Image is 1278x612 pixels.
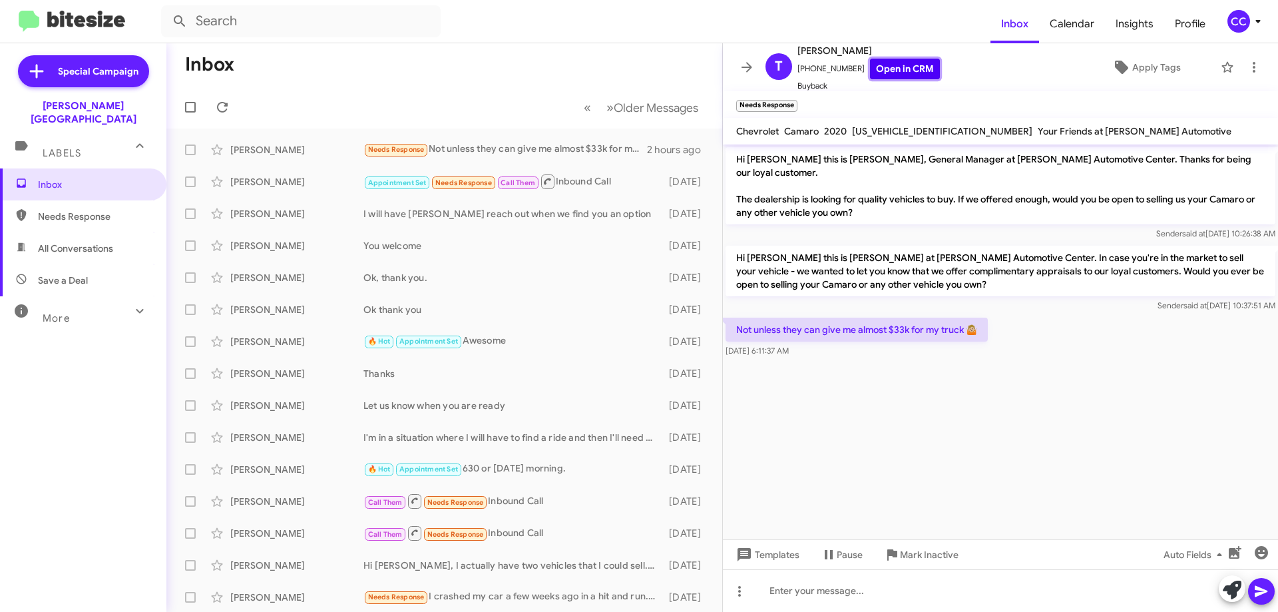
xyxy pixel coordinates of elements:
[363,173,662,190] div: Inbound Call
[368,465,391,473] span: 🔥 Hot
[230,239,363,252] div: [PERSON_NAME]
[230,399,363,412] div: [PERSON_NAME]
[43,147,81,159] span: Labels
[662,591,712,604] div: [DATE]
[38,210,151,223] span: Needs Response
[584,99,591,116] span: «
[1183,300,1207,310] span: said at
[230,527,363,540] div: [PERSON_NAME]
[435,178,492,187] span: Needs Response
[363,525,662,541] div: Inbound Call
[1216,10,1263,33] button: CC
[230,591,363,604] div: [PERSON_NAME]
[662,175,712,188] div: [DATE]
[736,100,797,112] small: Needs Response
[363,367,662,380] div: Thanks
[38,274,88,287] span: Save a Deal
[990,5,1039,43] a: Inbox
[1039,5,1105,43] a: Calendar
[723,543,810,567] button: Templates
[900,543,958,567] span: Mark Inactive
[614,101,698,115] span: Older Messages
[38,178,151,191] span: Inbox
[1164,5,1216,43] a: Profile
[230,431,363,444] div: [PERSON_NAME]
[662,559,712,572] div: [DATE]
[230,143,363,156] div: [PERSON_NAME]
[810,543,873,567] button: Pause
[870,59,940,79] a: Open in CRM
[662,463,712,476] div: [DATE]
[797,79,940,93] span: Buyback
[647,143,712,156] div: 2 hours ago
[1038,125,1231,137] span: Your Friends at [PERSON_NAME] Automotive
[368,530,403,539] span: Call Them
[1227,10,1250,33] div: CC
[363,399,662,412] div: Let us know when you are ready
[797,59,940,79] span: [PHONE_NUMBER]
[598,94,706,121] button: Next
[662,335,712,348] div: [DATE]
[1105,5,1164,43] a: Insights
[363,207,662,220] div: I will have [PERSON_NAME] reach out when we find you an option
[230,495,363,508] div: [PERSON_NAME]
[662,431,712,444] div: [DATE]
[230,335,363,348] div: [PERSON_NAME]
[576,94,706,121] nav: Page navigation example
[1078,55,1214,79] button: Apply Tags
[606,99,614,116] span: »
[363,589,662,605] div: I crashed my car a few weeks ago in a hit and run.. I'd love to look at some though.. what are yo...
[837,543,863,567] span: Pause
[736,125,779,137] span: Chevrolet
[18,55,149,87] a: Special Campaign
[726,318,988,342] p: Not unless they can give me almost $33k for my truck 🤷🏼
[399,337,458,346] span: Appointment Set
[185,54,234,75] h1: Inbox
[368,178,427,187] span: Appointment Set
[363,239,662,252] div: You welcome
[662,271,712,284] div: [DATE]
[427,498,484,507] span: Needs Response
[1158,300,1275,310] span: Sender [DATE] 10:37:51 AM
[1132,55,1181,79] span: Apply Tags
[368,145,425,154] span: Needs Response
[363,334,662,349] div: Awesome
[363,431,662,444] div: I'm in a situation where I will have to find a ride and then I'll need to know a down payment bef...
[368,593,425,601] span: Needs Response
[363,493,662,509] div: Inbound Call
[873,543,969,567] button: Mark Inactive
[38,242,113,255] span: All Conversations
[662,495,712,508] div: [DATE]
[784,125,819,137] span: Camaro
[662,527,712,540] div: [DATE]
[726,346,789,356] span: [DATE] 6:11:37 AM
[363,461,662,477] div: 630 or [DATE] morning.
[230,559,363,572] div: [PERSON_NAME]
[726,147,1275,224] p: Hi [PERSON_NAME] this is [PERSON_NAME], General Manager at [PERSON_NAME] Automotive Center. Thank...
[797,43,940,59] span: [PERSON_NAME]
[368,337,391,346] span: 🔥 Hot
[368,498,403,507] span: Call Them
[58,65,138,78] span: Special Campaign
[363,559,662,572] div: Hi [PERSON_NAME], I actually have two vehicles that I could sell. I have a 2017 Tahoe and the 201...
[662,399,712,412] div: [DATE]
[363,142,647,157] div: Not unless they can give me almost $33k for my truck 🤷🏼
[230,367,363,380] div: [PERSON_NAME]
[501,178,535,187] span: Call Them
[230,175,363,188] div: [PERSON_NAME]
[1164,543,1227,567] span: Auto Fields
[734,543,799,567] span: Templates
[852,125,1032,137] span: [US_VEHICLE_IDENTIFICATION_NUMBER]
[1182,228,1205,238] span: said at
[399,465,458,473] span: Appointment Set
[662,239,712,252] div: [DATE]
[1156,228,1275,238] span: Sender [DATE] 10:26:38 AM
[662,367,712,380] div: [DATE]
[775,56,783,77] span: T
[427,530,484,539] span: Needs Response
[824,125,847,137] span: 2020
[230,207,363,220] div: [PERSON_NAME]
